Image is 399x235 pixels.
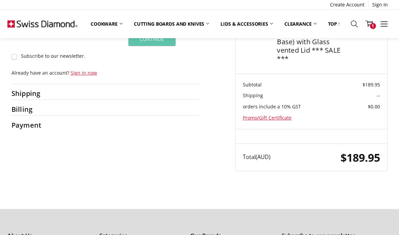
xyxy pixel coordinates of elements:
[362,81,380,88] span: $189.95
[341,150,380,165] span: $189.95
[11,105,54,113] h2: Billing
[370,23,376,29] span: 1
[128,32,176,46] button: Continue
[368,103,380,110] span: $0.00
[279,17,322,31] a: Clearance
[11,121,54,129] h2: Payment
[243,103,301,110] span: orders include a 10% GST
[243,114,291,121] a: Promo/Gift Certificate
[243,153,271,161] span: Total (AUD)
[322,17,363,31] a: Top Sellers
[7,10,77,37] img: Free Shipping On Every Order
[243,81,262,88] span: Subtotal
[128,17,215,31] a: Cutting boards and knives
[11,69,199,76] p: Already have an account?
[362,15,377,32] a: 1
[277,4,344,63] h4: 1 x Swiss Diamond HD Nonstick Wok + rack 32 x 9.5cm 5L (15cm Flat Solid Base) with Glass vented L...
[11,89,54,98] h2: Shipping
[215,17,278,31] a: Lids & Accessories
[71,70,97,76] a: Sign in now
[85,17,128,31] a: Cookware
[377,92,380,99] span: --
[21,53,85,59] span: Subscribe to our newsletter.
[243,92,263,99] span: Shipping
